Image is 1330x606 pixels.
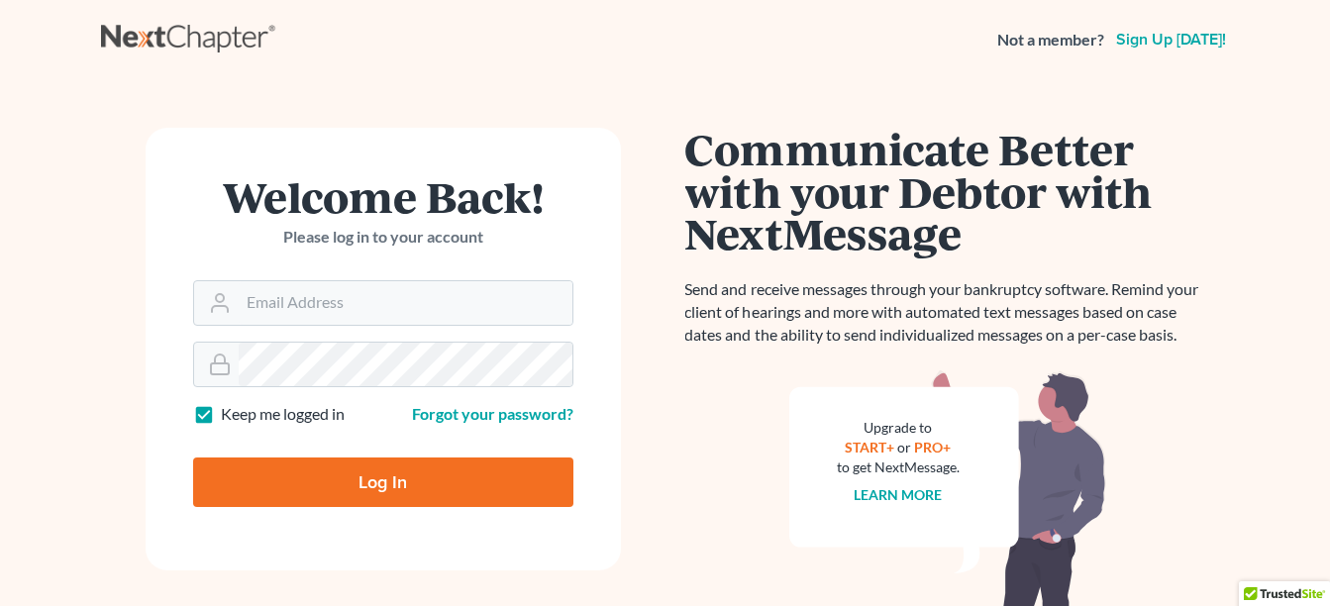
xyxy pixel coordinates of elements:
[837,457,960,477] div: to get NextMessage.
[897,439,911,455] span: or
[845,439,894,455] a: START+
[221,403,345,426] label: Keep me logged in
[837,418,960,438] div: Upgrade to
[1112,32,1230,48] a: Sign up [DATE]!
[412,404,573,423] a: Forgot your password?
[239,281,572,325] input: Email Address
[685,128,1210,254] h1: Communicate Better with your Debtor with NextMessage
[854,486,942,503] a: Learn more
[193,175,573,218] h1: Welcome Back!
[193,226,573,249] p: Please log in to your account
[193,457,573,507] input: Log In
[997,29,1104,51] strong: Not a member?
[914,439,951,455] a: PRO+
[685,278,1210,347] p: Send and receive messages through your bankruptcy software. Remind your client of hearings and mo...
